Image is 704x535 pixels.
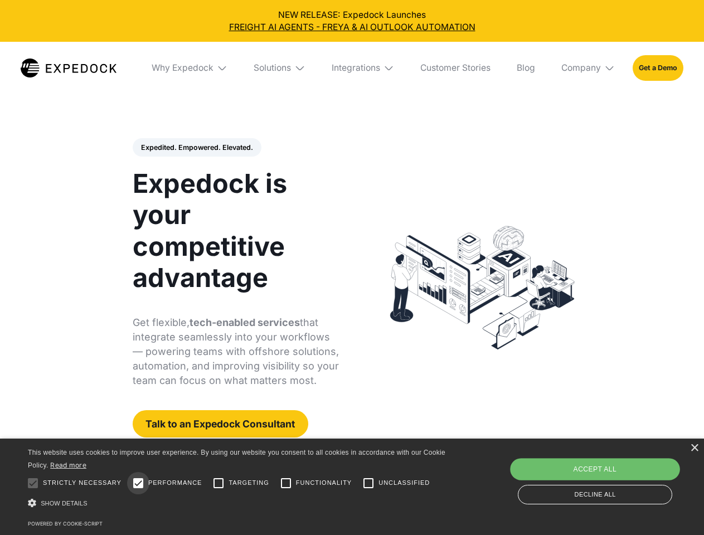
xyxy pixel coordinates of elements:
[28,496,449,511] div: Show details
[254,62,291,74] div: Solutions
[552,42,624,94] div: Company
[9,9,696,33] div: NEW RELEASE: Expedock Launches
[296,478,352,488] span: Functionality
[133,410,308,437] a: Talk to an Expedock Consultant
[332,62,380,74] div: Integrations
[152,62,213,74] div: Why Expedock
[133,168,339,293] h1: Expedock is your competitive advantage
[28,521,103,527] a: Powered by cookie-script
[229,478,269,488] span: Targeting
[633,55,683,80] a: Get a Demo
[518,415,704,535] iframe: Chat Widget
[378,478,430,488] span: Unclassified
[508,42,543,94] a: Blog
[41,500,88,507] span: Show details
[561,62,601,74] div: Company
[411,42,499,94] a: Customer Stories
[323,42,403,94] div: Integrations
[9,21,696,33] a: FREIGHT AI AGENTS - FREYA & AI OUTLOOK AUTOMATION
[148,478,202,488] span: Performance
[143,42,236,94] div: Why Expedock
[43,478,122,488] span: Strictly necessary
[510,458,679,480] div: Accept all
[28,449,445,469] span: This website uses cookies to improve user experience. By using our website you consent to all coo...
[133,315,339,388] p: Get flexible, that integrate seamlessly into your workflows — powering teams with offshore soluti...
[50,461,86,469] a: Read more
[190,317,300,328] strong: tech-enabled services
[245,42,314,94] div: Solutions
